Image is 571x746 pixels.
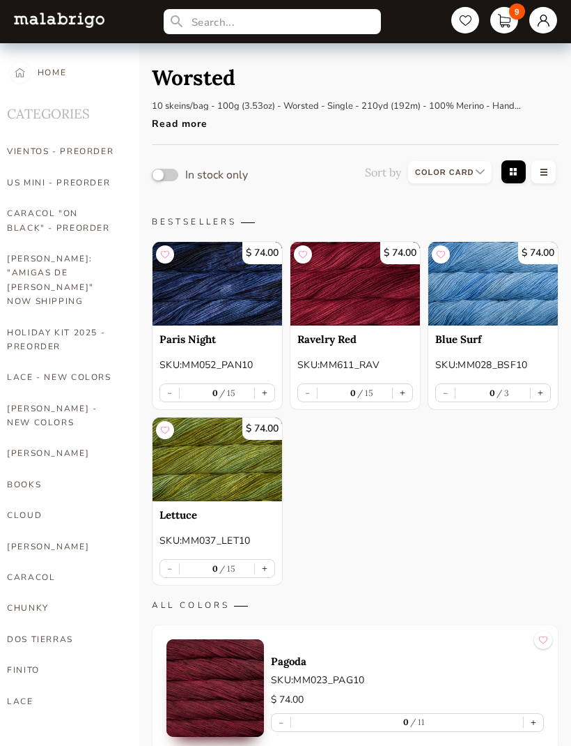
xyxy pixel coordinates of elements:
[14,13,104,27] img: L5WsItTXhTFtyxb3tkNoXNspfcfOAAWlbXYcuBTUg0FA22wzaAJ6kXiYLTb6coiuTfQf1mE2HwVko7IAAAAASUVORK5CYII=
[7,531,118,562] a: [PERSON_NAME]
[7,438,118,469] a: [PERSON_NAME]
[255,384,274,402] button: +
[7,393,118,439] a: [PERSON_NAME] - NEW COLORS
[242,242,282,264] p: $ 74.00
[290,242,420,326] a: $ 74.00
[356,388,374,398] label: 15
[152,242,282,326] a: $ 74.00
[159,333,275,346] a: Paris Night
[509,3,525,20] span: 9
[7,136,118,167] a: VIENTOS - PREORDER
[152,242,282,326] img: Paris Night
[524,714,543,731] button: +
[271,655,544,668] a: Pagoda
[152,418,282,501] a: $ 74.00
[7,500,118,531] a: CLOUD
[7,362,118,393] a: LACE - NEW COLORS
[7,317,118,363] a: HOLIDAY KIT 2025 - PREORDER
[518,242,558,264] p: $ 74.00
[7,562,118,593] a: CARACOL
[7,198,118,243] a: CARACOL "ON BLACK" - PREORDER
[393,384,412,402] button: +
[152,418,282,501] img: Lettuce
[428,242,558,326] img: Blue Surf
[218,563,236,574] label: 15
[255,560,274,577] button: +
[380,242,420,264] p: $ 74.00
[297,358,413,372] p: SKU: MM611_RAV
[7,469,118,500] a: BOOKS
[495,388,510,398] label: 3
[499,159,529,188] img: grid-view.f2ab8e65.svg
[7,243,118,317] a: [PERSON_NAME]: "AMIGAS DE [PERSON_NAME]" NOW SHIPPING
[159,358,275,372] p: SKU: MM052_PAN10
[409,717,425,727] label: 11
[271,673,544,687] p: SKU: MM023_PAG10
[152,64,235,91] h1: Worsted
[529,159,558,188] img: table-view__disabled.3d689eb7.svg
[7,624,118,655] a: DOS TIERRAS
[159,508,275,522] a: Lettuce
[297,333,413,346] a: Ravelry Red
[271,692,544,708] p: $ 74.00
[164,9,381,34] input: Search...
[185,170,248,180] p: In stock only
[166,639,264,737] img: 0.jpg
[365,165,401,179] p: Sort by
[435,333,551,346] a: Blue Surf
[159,533,275,548] p: SKU: MM037_LET10
[7,167,118,198] a: US MINI - PREORDER
[38,57,67,88] div: HOME
[290,242,420,326] img: Ravelry Red
[242,418,282,440] p: $ 74.00
[152,100,538,112] p: 10 skeins/bag - 100g (3.53oz) - Worsted - Single - 210yd (192m) - 100% Merino - Hand Wash, cold w...
[7,686,118,717] a: LACE
[7,593,118,623] a: CHUNKY
[152,110,538,130] div: Read more
[428,242,558,326] a: $ 74.00
[7,88,118,136] h2: CATEGORIES
[7,655,118,685] a: FINITO
[152,600,558,611] p: ALL COLORS
[152,216,558,227] p: BESTSELLERS
[218,388,236,398] label: 15
[531,384,550,402] button: +
[490,7,518,33] a: 9
[15,62,25,83] img: home-nav-btn.c16b0172.svg
[435,358,551,372] p: SKU: MM028_BSF10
